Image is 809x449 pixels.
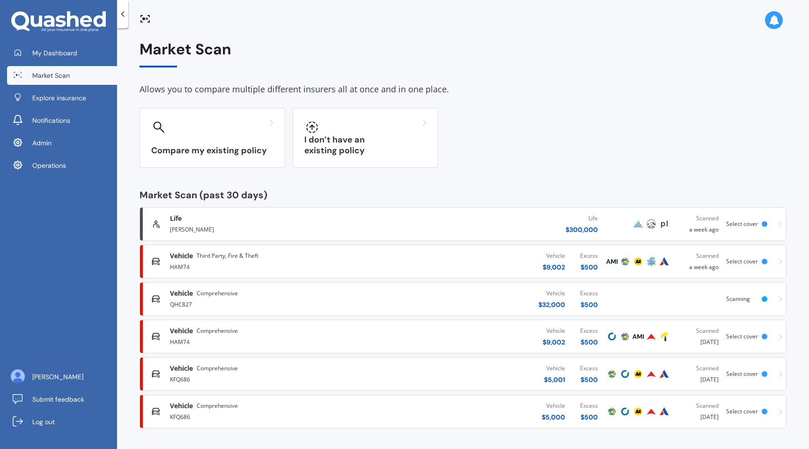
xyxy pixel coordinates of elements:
div: [DATE] [678,326,719,347]
span: Admin [32,138,51,148]
img: Tower [659,331,670,342]
img: AMI [632,331,644,342]
div: $ 9,002 [543,262,565,272]
img: Protecta [619,331,631,342]
div: Market Scan [140,41,787,67]
div: a week ago [678,214,719,234]
a: Log out [7,412,117,431]
a: Operations [7,156,117,175]
div: $ 500 [580,337,598,347]
a: Admin [7,134,117,152]
span: [PERSON_NAME] [32,372,83,382]
span: Select cover [726,257,758,265]
img: Provident [646,406,657,417]
div: $ 500 [580,375,598,384]
span: Comprehensive [197,326,238,336]
img: Protecta [606,406,618,417]
div: $ 9,002 [543,337,565,347]
div: Vehicle [538,289,565,298]
span: Select cover [726,370,758,378]
div: Scanned [678,214,719,223]
img: Cove [606,331,618,342]
div: QHC827 [170,298,378,309]
img: Autosure [659,368,670,380]
div: Scanned [678,364,719,373]
span: Submit feedback [32,395,84,404]
div: Vehicle [544,364,565,373]
img: Partners Life [659,218,670,230]
img: Autosure [659,406,670,417]
img: Provident [646,331,657,342]
a: Submit feedback [7,390,117,409]
div: Vehicle [542,401,565,411]
div: Excess [580,251,598,261]
div: $ 500 [580,300,598,309]
div: Life [566,214,598,223]
div: Vehicle [543,326,565,336]
div: KFQ686 [170,373,378,384]
a: VehicleComprehensiveQHC827Vehicle$32,000Excess$500Scanning [140,282,787,316]
a: VehicleComprehensiveKFQ686Vehicle$5,000Excess$500ProtectaCoveAAProvidentAutosureScanned[DATE]Sele... [140,395,787,428]
img: AMP [646,256,657,267]
div: $ 500 [580,262,598,272]
span: Comprehensive [197,401,238,411]
div: $ 32,000 [538,300,565,309]
div: Allows you to compare multiple different insurers all at once and in one place. [140,82,787,97]
img: Protecta [619,256,631,267]
div: KFQ686 [170,411,378,422]
img: AIA [646,218,657,230]
span: Operations [32,161,66,170]
a: Notifications [7,111,117,130]
div: $ 300,000 [566,225,598,234]
img: AA [632,406,644,417]
span: Select cover [726,407,758,415]
img: Pinnacle Life [632,218,644,230]
img: AA [632,256,644,267]
a: VehicleComprehensiveKFQ686Vehicle$5,001Excess$500ProtectaCoveAAProvidentAutosureScanned[DATE]Sele... [140,357,787,391]
a: Life[PERSON_NAME]Life$300,000Pinnacle LifeAIAPartners LifeScanneda week agoSelect cover [140,207,787,241]
img: Cove [619,368,631,380]
div: [DATE] [678,401,719,422]
a: Market Scan [7,66,117,85]
div: Excess [580,289,598,298]
span: My Dashboard [32,48,77,58]
h3: Compare my existing policy [151,145,273,156]
a: VehicleComprehensiveHAM74Vehicle$9,002Excess$500CoveProtectaAMIProvidentTowerScanned[DATE]Select ... [140,320,787,353]
span: Comprehensive [197,364,238,373]
img: Autosure [659,256,670,267]
span: Life [170,214,182,223]
div: [PERSON_NAME] [170,223,378,234]
a: My Dashboard [7,44,117,62]
div: Excess [580,401,598,411]
a: Explore insurance [7,89,117,107]
img: ALV-UjU6YHOUIM1AGx_4vxbOkaOq-1eqc8a3URkVIJkc_iWYmQ98kTe7fc9QMVOBV43MoXmOPfWPN7JjnmUwLuIGKVePaQgPQ... [11,369,25,383]
div: $ 5,001 [544,375,565,384]
span: Vehicle [170,364,193,373]
div: Excess [580,326,598,336]
div: a week ago [678,251,719,272]
div: Excess [580,364,598,373]
a: VehicleThird Party, Fire & TheftHAM74Vehicle$9,002Excess$500AMIProtectaAAAMPAutosureScanneda week... [140,245,787,278]
div: HAM74 [170,336,378,347]
span: Third Party, Fire & Theft [197,251,258,261]
span: Comprehensive [197,289,238,298]
div: $ 500 [580,412,598,422]
div: Scanned [678,251,719,261]
span: Select cover [726,220,758,228]
div: Scanned [678,401,719,411]
span: Vehicle [170,401,193,411]
div: HAM74 [170,261,378,272]
span: Select cover [726,332,758,340]
img: AMI [606,256,618,267]
span: Market Scan [32,71,70,80]
a: [PERSON_NAME] [7,367,117,386]
span: Notifications [32,116,70,125]
div: [DATE] [678,364,719,384]
div: Scanned [678,326,719,336]
span: Vehicle [170,326,193,336]
span: Scanning [726,295,750,303]
span: Log out [32,417,55,427]
h3: I don’t have an existing policy [304,135,427,156]
div: Vehicle [543,251,565,261]
span: Vehicle [170,289,193,298]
